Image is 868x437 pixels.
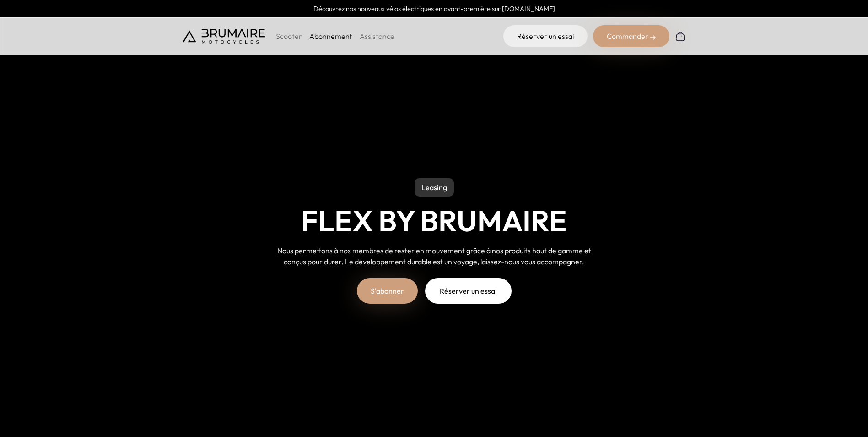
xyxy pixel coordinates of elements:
h1: Flex by Brumaire [301,204,567,238]
a: Réserver un essai [503,25,588,47]
img: right-arrow-2.png [650,35,656,40]
div: Commander [593,25,669,47]
img: Panier [675,31,686,42]
a: Abonnement [309,32,352,41]
a: S'abonner [357,278,418,304]
p: Scooter [276,31,302,42]
a: Assistance [360,32,394,41]
p: Leasing [415,178,454,197]
img: Brumaire Motocycles [183,29,265,44]
a: Réserver un essai [425,278,512,304]
span: Nous permettons à nos membres de rester en mouvement grâce à nos produits haut de gamme et conçus... [277,246,591,266]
